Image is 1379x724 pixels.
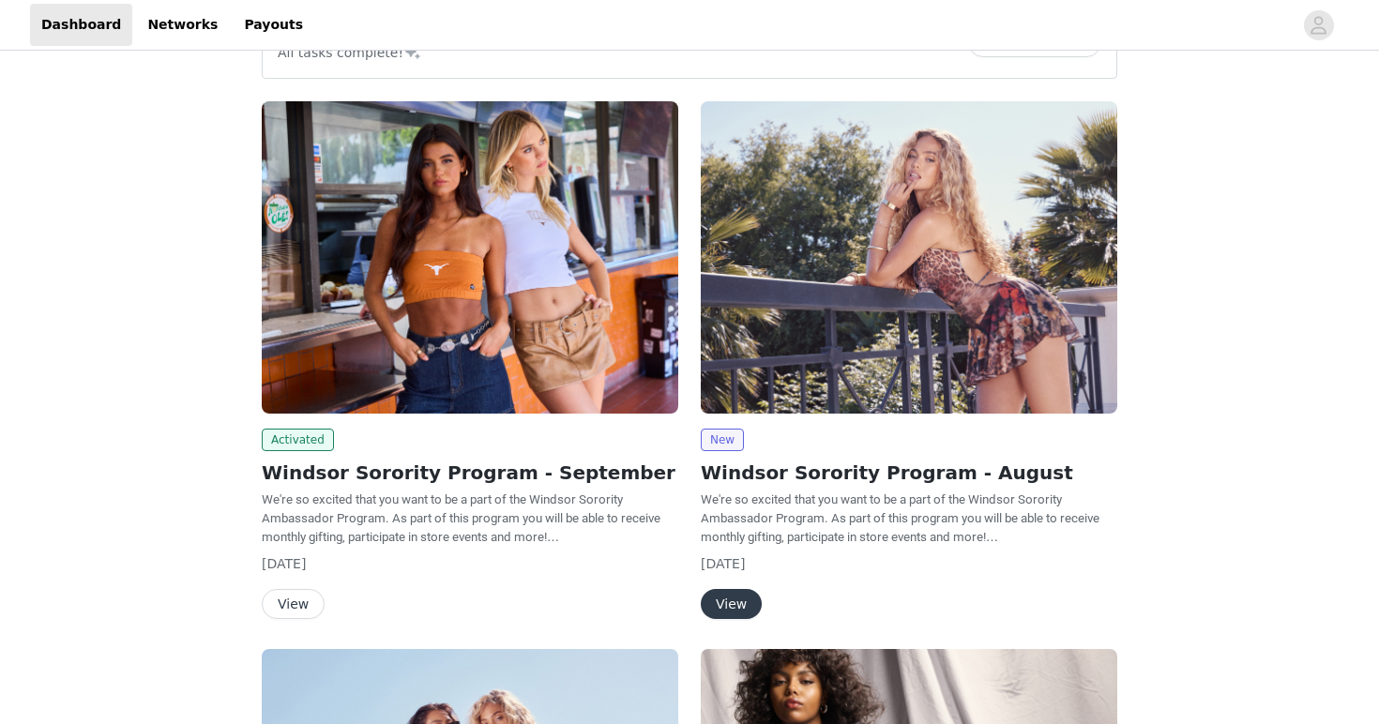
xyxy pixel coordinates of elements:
[262,459,678,487] h2: Windsor Sorority Program - September
[136,4,229,46] a: Networks
[701,101,1117,414] img: Windsor
[278,40,422,63] p: All tasks complete!
[262,556,306,571] span: [DATE]
[701,589,762,619] button: View
[701,459,1117,487] h2: Windsor Sorority Program - August
[262,597,325,611] a: View
[701,429,744,451] span: New
[30,4,132,46] a: Dashboard
[262,492,660,544] span: We're so excited that you want to be a part of the Windsor Sorority Ambassador Program. As part o...
[701,492,1099,544] span: We're so excited that you want to be a part of the Windsor Sorority Ambassador Program. As part o...
[262,101,678,414] img: Windsor
[1310,10,1327,40] div: avatar
[262,589,325,619] button: View
[701,597,762,611] a: View
[262,429,334,451] span: Activated
[233,4,314,46] a: Payouts
[701,556,745,571] span: [DATE]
